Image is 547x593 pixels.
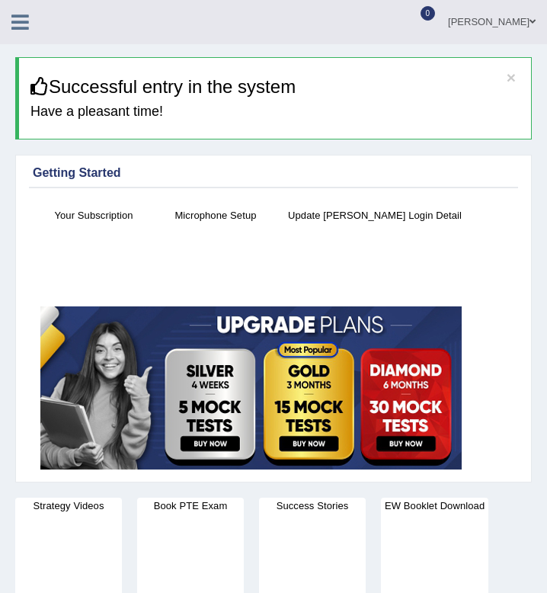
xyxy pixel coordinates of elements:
h3: Successful entry in the system [30,77,520,97]
h4: Strategy Videos [15,498,122,514]
h4: Your Subscription [40,207,147,223]
div: Getting Started [33,164,514,182]
h4: EW Booklet Download [381,498,488,514]
h4: Success Stories [259,498,366,514]
h4: Book PTE Exam [137,498,244,514]
button: × [507,69,516,85]
h4: Update [PERSON_NAME] Login Detail [284,207,465,223]
img: small5.jpg [40,306,462,470]
h4: Microphone Setup [162,207,269,223]
h4: Have a pleasant time! [30,104,520,120]
span: 0 [421,6,436,21]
